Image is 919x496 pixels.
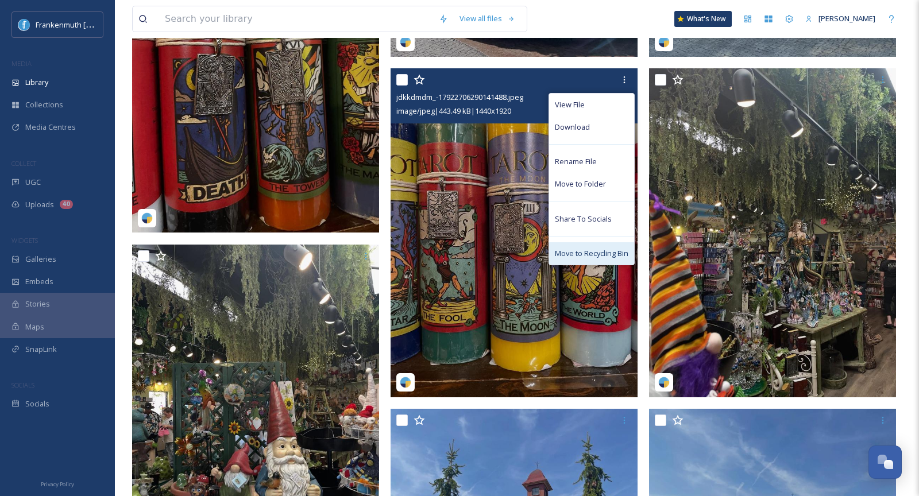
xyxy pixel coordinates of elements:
[11,236,38,245] span: WIDGETS
[25,344,57,355] span: SnapLink
[25,199,54,210] span: Uploads
[454,7,521,30] a: View all files
[11,381,34,389] span: SOCIALS
[60,200,73,209] div: 40
[400,377,411,388] img: snapsea-logo.png
[36,19,122,30] span: Frankenmuth [US_STATE]
[41,476,74,490] a: Privacy Policy
[555,179,606,189] span: Move to Folder
[658,377,670,388] img: snapsea-logo.png
[391,68,638,397] img: jdkkdmdm_-17922706290141488.jpeg
[868,445,902,479] button: Open Chat
[41,480,74,488] span: Privacy Policy
[818,13,875,24] span: [PERSON_NAME]
[555,122,590,133] span: Download
[555,99,585,110] span: View File
[25,99,63,110] span: Collections
[800,7,881,30] a: [PERSON_NAME]
[141,212,153,224] img: snapsea-logo.png
[25,398,49,409] span: Socials
[555,214,612,224] span: Share To Socials
[396,92,523,102] span: jdkkdmdm_-17922706290141488.jpeg
[25,276,53,287] span: Embeds
[11,59,32,68] span: MEDIA
[11,159,36,168] span: COLLECT
[658,36,670,48] img: snapsea-logo.png
[25,321,44,332] span: Maps
[396,106,511,116] span: image/jpeg | 443.49 kB | 1440 x 1920
[25,254,56,265] span: Galleries
[159,6,433,32] input: Search your library
[674,11,732,27] a: What's New
[25,177,41,188] span: UGC
[555,248,628,259] span: Move to Recycling Bin
[25,77,48,88] span: Library
[25,299,50,309] span: Stories
[18,19,30,30] img: Social%20Media%20PFP%202025.jpg
[25,122,76,133] span: Media Centres
[555,156,597,167] span: Rename File
[400,36,411,48] img: snapsea-logo.png
[649,68,896,397] img: jdkkdmdm_-18124805275469253.jpeg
